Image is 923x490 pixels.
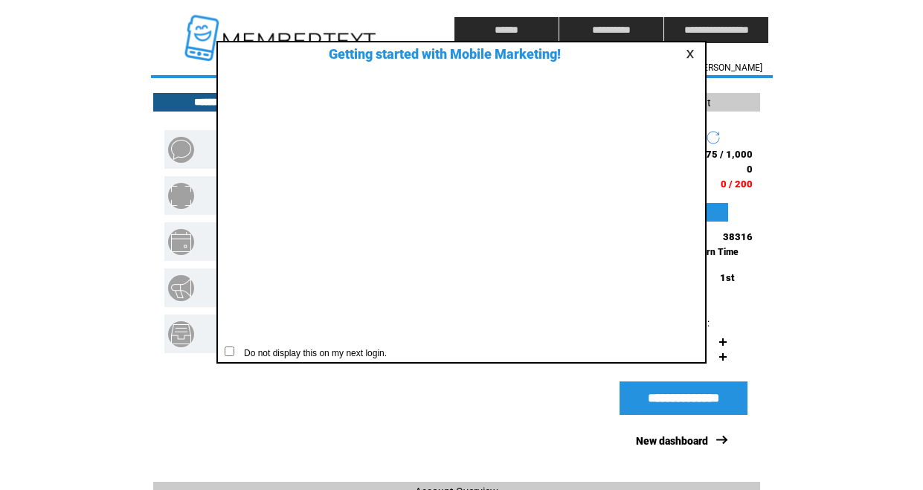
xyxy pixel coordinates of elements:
img: text-buzzer.png [168,275,194,301]
span: 0 / 200 [721,178,753,190]
span: 275 / 1,000 [700,149,753,160]
img: mobile-coupons.png [168,183,194,209]
span: Hello [PERSON_NAME] [672,62,762,73]
img: inbox.png [168,321,194,347]
a: New dashboard [636,435,708,447]
span: 0 [747,164,753,175]
img: text-blast.png [168,137,194,163]
span: Getting started with Mobile Marketing! [314,46,561,62]
span: Eastern Time [684,247,739,257]
img: appointments.png [168,229,194,255]
span: 38316 [723,231,753,242]
span: 1st [720,272,734,283]
span: Do not display this on my next login. [237,348,387,358]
